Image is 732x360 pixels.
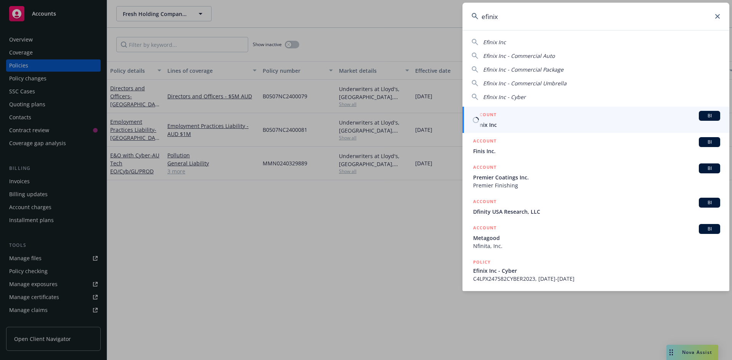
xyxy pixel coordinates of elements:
span: BI [702,139,717,146]
a: ACCOUNTBIMetagoodNfinita, Inc. [462,220,729,254]
a: ACCOUNTBIPremier Coatings Inc.Premier Finishing [462,159,729,194]
span: Efinix Inc [473,121,720,129]
a: ACCOUNTBIFinis Inc. [462,133,729,159]
input: Search... [462,3,729,30]
h5: POLICY [473,258,491,266]
span: C4LPX247582CYBER2023, [DATE]-[DATE] [473,275,720,283]
span: Finis Inc. [473,147,720,155]
span: Nfinita, Inc. [473,242,720,250]
span: BI [702,226,717,232]
span: BI [702,112,717,119]
span: Metagood [473,234,720,242]
h5: ACCOUNT [473,137,496,146]
span: Efinix Inc - Commercial Auto [483,52,555,59]
h5: ACCOUNT [473,198,496,207]
span: Efinix Inc - Cyber [483,93,526,101]
span: Premier Coatings Inc. [473,173,720,181]
span: Dfinity USA Research, LLC [473,208,720,216]
span: Efinix Inc - Commercial Package [483,66,563,73]
span: Efinix Inc [483,38,506,46]
a: ACCOUNTBIDfinity USA Research, LLC [462,194,729,220]
span: Efinix Inc - Cyber [473,267,720,275]
h5: ACCOUNT [473,163,496,173]
span: Premier Finishing [473,181,720,189]
h5: ACCOUNT [473,224,496,233]
a: ACCOUNTBIEfinix Inc [462,107,729,133]
a: POLICYEfinix Inc - CyberC4LPX247582CYBER2023, [DATE]-[DATE] [462,254,729,287]
span: BI [702,165,717,172]
h5: ACCOUNT [473,111,496,120]
span: BI [702,199,717,206]
span: Efinix Inc - Commercial Umbrella [483,80,567,87]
